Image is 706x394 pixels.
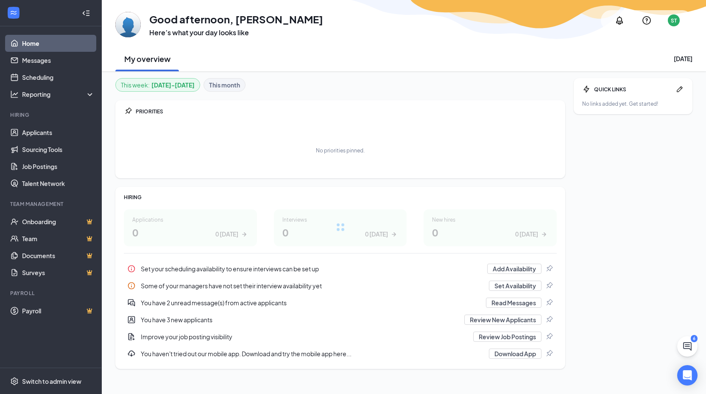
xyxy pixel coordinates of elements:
div: Reporting [22,90,95,98]
div: You have 3 new applicants [124,311,557,328]
svg: Pin [545,281,553,290]
a: Sourcing Tools [22,141,95,158]
svg: DoubleChatActive [127,298,136,307]
div: You have 2 unread message(s) from active applicants [124,294,557,311]
svg: Pin [124,107,132,115]
div: You haven't tried out our mobile app. Download and try the mobile app here... [141,349,484,358]
a: TeamCrown [22,230,95,247]
a: Applicants [22,124,95,141]
div: QUICK LINKS [594,86,672,93]
svg: Info [127,265,136,273]
div: Hiring [10,111,93,118]
a: InfoSet your scheduling availability to ensure interviews can be set upAdd AvailabilityPin [124,260,557,277]
svg: QuestionInfo [642,15,652,25]
svg: Collapse [82,9,90,17]
svg: Pin [545,349,553,358]
div: No priorities pinned. [316,147,365,154]
div: Improve your job posting visibility [124,328,557,345]
a: Messages [22,52,95,69]
a: PayrollCrown [22,302,95,319]
svg: Notifications [614,15,625,25]
div: This week : [121,80,195,90]
b: [DATE] - [DATE] [151,80,195,90]
a: DocumentsCrown [22,247,95,264]
svg: WorkstreamLogo [9,8,18,17]
a: SurveysCrown [22,264,95,281]
img: Suzanne Torres [115,12,141,37]
div: [DATE] [674,54,692,63]
button: Add Availability [487,264,541,274]
button: Set Availability [489,281,541,291]
svg: Download [127,349,136,358]
a: DoubleChatActiveYou have 2 unread message(s) from active applicantsRead MessagesPin [124,294,557,311]
div: Some of your managers have not set their interview availability yet [124,277,557,294]
svg: Pen [675,85,684,93]
svg: UserEntity [127,315,136,324]
div: ST [671,17,677,24]
svg: Analysis [10,90,19,98]
a: InfoSome of your managers have not set their interview availability yetSet AvailabilityPin [124,277,557,294]
div: Set your scheduling availability to ensure interviews can be set up [141,265,482,273]
button: ChatActive [677,336,698,357]
b: This month [209,80,240,90]
svg: Info [127,281,136,290]
div: Switch to admin view [22,377,81,386]
div: Some of your managers have not set their interview availability yet [141,281,484,290]
button: Download App [489,349,541,359]
h2: My overview [124,53,170,64]
svg: DocumentAdd [127,332,136,341]
div: Improve your job posting visibility [141,332,468,341]
a: UserEntityYou have 3 new applicantsReview New ApplicantsPin [124,311,557,328]
button: Read Messages [486,298,541,308]
a: Scheduling [22,69,95,86]
a: Home [22,35,95,52]
a: Job Postings [22,158,95,175]
a: OnboardingCrown [22,213,95,230]
svg: Pin [545,332,553,341]
h3: Here’s what your day looks like [149,28,323,37]
svg: Settings [10,377,19,386]
button: Review Job Postings [473,332,541,342]
button: Review New Applicants [464,315,541,325]
a: Talent Network [22,175,95,192]
svg: ChatActive [682,341,692,352]
div: No links added yet. Get started! [582,100,684,107]
a: DownloadYou haven't tried out our mobile app. Download and try the mobile app here...Download AppPin [124,345,557,362]
div: PRIORITIES [136,108,557,115]
div: Set your scheduling availability to ensure interviews can be set up [124,260,557,277]
svg: Bolt [582,85,591,93]
svg: Pin [545,315,553,324]
h1: Good afternoon, [PERSON_NAME] [149,12,323,26]
svg: Pin [545,298,553,307]
div: Payroll [10,290,93,297]
svg: Pin [545,265,553,273]
div: Open Intercom Messenger [677,365,698,386]
div: You have 2 unread message(s) from active applicants [141,298,481,307]
div: 6 [691,335,698,342]
div: HIRING [124,194,557,201]
div: You haven't tried out our mobile app. Download and try the mobile app here... [124,345,557,362]
a: DocumentAddImprove your job posting visibilityReview Job PostingsPin [124,328,557,345]
div: You have 3 new applicants [141,315,459,324]
div: Team Management [10,200,93,208]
